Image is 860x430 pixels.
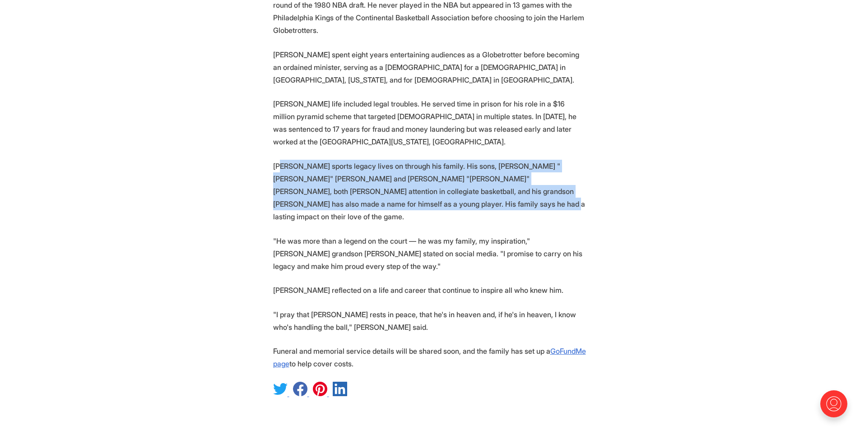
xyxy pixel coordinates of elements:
p: "I pray that [PERSON_NAME] rests in peace, that he's in heaven and, if he's in heaven, I know who... [273,308,587,333]
p: [PERSON_NAME] spent eight years entertaining audiences as a Globetrotter before becoming an ordai... [273,48,587,86]
p: [PERSON_NAME] life included legal troubles. He served time in prison for his role in a $16 millio... [273,97,587,148]
p: Funeral and memorial service details will be shared soon, and the family has set up a to help cov... [273,345,587,370]
iframe: portal-trigger [813,386,860,430]
p: [PERSON_NAME] reflected on a life and career that continue to inspire all who knew him. [273,284,587,296]
p: "He was more than a legend on the court — he was my family, my inspiration," [PERSON_NAME] grands... [273,235,587,273]
p: [PERSON_NAME] sports legacy lives on through his family. His sons, [PERSON_NAME] "[PERSON_NAME]" ... [273,160,587,223]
